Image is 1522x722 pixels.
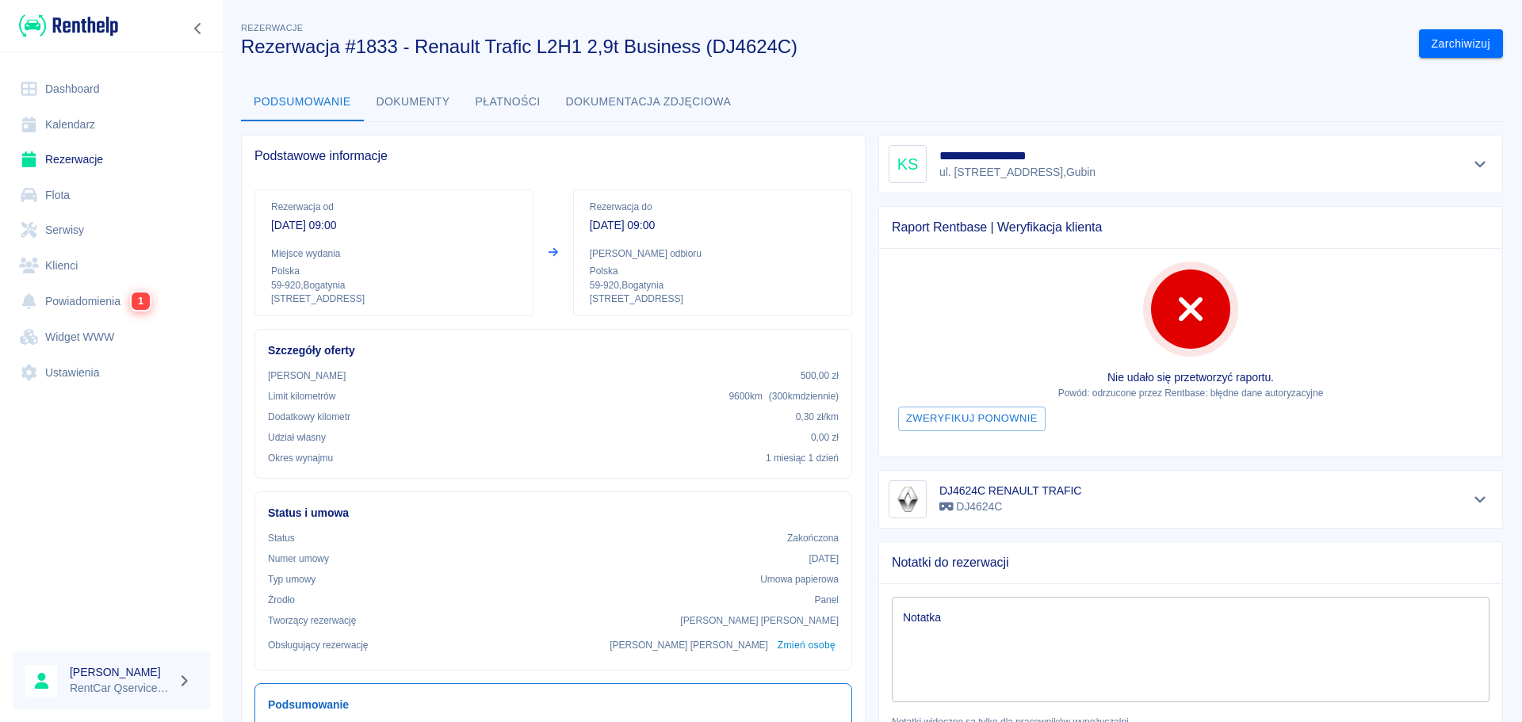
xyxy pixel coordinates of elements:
[801,369,839,383] p: 500,00 zł
[815,593,839,607] p: Panel
[254,148,852,164] span: Podstawowe informacje
[590,278,836,292] p: 59-920 , Bogatynia
[268,638,369,652] p: Obsługujący rezerwację
[186,18,210,39] button: Zwiń nawigację
[610,638,768,652] p: [PERSON_NAME] [PERSON_NAME]
[268,451,333,465] p: Okres wynajmu
[13,107,210,143] a: Kalendarz
[268,342,839,359] h6: Szczegóły oferty
[590,292,836,306] p: [STREET_ADDRESS]
[796,410,839,424] p: 0,30 zł /km
[787,531,839,545] p: Zakończona
[268,505,839,521] h6: Status i umowa
[241,36,1406,58] h3: Rezerwacja #1833 - Renault Trafic L2H1 2,9t Business (DJ4624C)
[271,200,517,214] p: Rezerwacja od
[13,283,210,319] a: Powiadomienia1
[268,552,329,566] p: Numer umowy
[892,369,1489,386] p: Nie udało się przetworzyć raportu.
[271,246,517,261] p: Miejsce wydania
[13,212,210,248] a: Serwisy
[590,200,836,214] p: Rezerwacja do
[13,13,118,39] a: Renthelp logo
[590,264,836,278] p: Polska
[271,217,517,234] p: [DATE] 09:00
[13,71,210,107] a: Dashboard
[268,613,356,628] p: Tworzący rezerwację
[13,355,210,391] a: Ustawienia
[939,483,1081,499] h6: DJ4624C RENAULT TRAFIC
[553,83,744,121] button: Dokumentacja zdjęciowa
[268,572,315,586] p: Typ umowy
[892,386,1489,400] p: Powód: odrzucone przez Rentbase: błędne dane autoryzacyjne
[19,13,118,39] img: Renthelp logo
[268,593,295,607] p: Żrodło
[268,697,839,713] h6: Podsumowanie
[13,319,210,355] a: Widget WWW
[1467,153,1493,175] button: Pokaż szczegóły
[13,178,210,213] a: Flota
[892,555,1489,571] span: Notatki do rezerwacji
[590,217,836,234] p: [DATE] 09:00
[892,220,1489,235] span: Raport Rentbase | Weryfikacja klienta
[774,634,839,657] button: Zmień osobę
[892,483,924,515] img: Image
[70,680,171,697] p: RentCar Qservice Damar Parts
[268,410,350,424] p: Dodatkowy kilometr
[271,264,517,278] p: Polska
[271,292,517,306] p: [STREET_ADDRESS]
[889,145,927,183] div: KS
[769,391,839,402] span: ( 300 km dziennie )
[132,292,150,310] span: 1
[766,451,839,465] p: 1 miesiąc 1 dzień
[13,248,210,284] a: Klienci
[728,389,839,403] p: 9600 km
[811,430,839,445] p: 0,00 zł
[241,23,303,32] span: Rezerwacje
[939,499,1081,515] p: DJ4624C
[760,572,839,586] p: Umowa papierowa
[268,430,326,445] p: Udział własny
[1419,29,1503,59] button: Zarchiwizuj
[70,664,171,680] h6: [PERSON_NAME]
[241,83,364,121] button: Podsumowanie
[13,142,210,178] a: Rezerwacje
[1467,488,1493,510] button: Pokaż szczegóły
[268,369,346,383] p: [PERSON_NAME]
[590,246,836,261] p: [PERSON_NAME] odbioru
[680,613,839,628] p: [PERSON_NAME] [PERSON_NAME]
[364,83,463,121] button: Dokumenty
[463,83,553,121] button: Płatności
[271,278,517,292] p: 59-920 , Bogatynia
[898,407,1046,431] button: Zweryfikuj ponownie
[268,389,335,403] p: Limit kilometrów
[939,164,1096,181] p: ul. [STREET_ADDRESS] , Gubin
[268,531,295,545] p: Status
[809,552,839,566] p: [DATE]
